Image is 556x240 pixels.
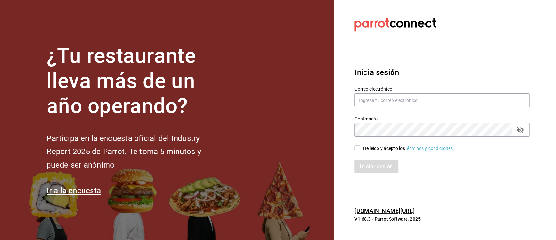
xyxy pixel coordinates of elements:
input: Ingresa tu correo electrónico [354,93,530,107]
h3: Inicia sesión [354,67,530,78]
div: He leído y acepto los [363,145,454,152]
a: Ir a la encuesta [47,186,101,195]
h2: Participa en la encuesta oficial del Industry Report 2025 de Parrot. Te toma 5 minutos y puede se... [47,132,222,172]
h1: ¿Tu restaurante lleva más de un año operando? [47,43,222,119]
p: V1.68.3 - Parrot Software, 2025. [354,216,530,222]
button: passwordField [515,124,526,136]
a: Términos y condiciones. [405,146,454,151]
label: Correo electrónico [354,87,530,91]
label: Contraseña [354,117,530,121]
a: [DOMAIN_NAME][URL] [354,207,414,214]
